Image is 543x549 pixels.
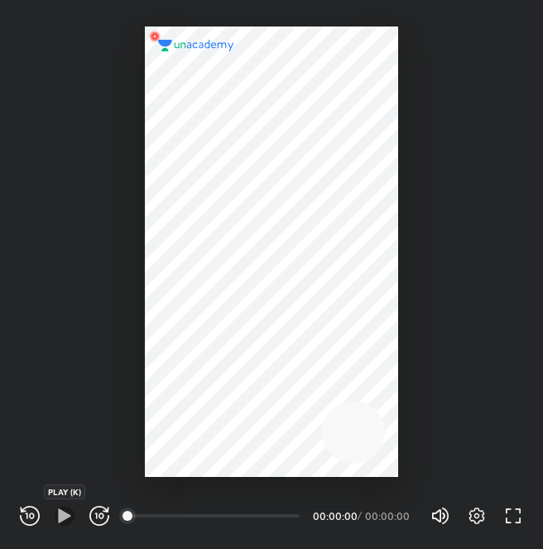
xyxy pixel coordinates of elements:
[145,26,165,46] img: wMgqJGBwKWe8AAAAABJRU5ErkJggg==
[358,511,362,521] div: /
[44,484,85,499] div: PLAY (K)
[365,511,411,521] div: 00:00:00
[158,40,234,51] img: logo.2a7e12a2.svg
[313,511,354,521] div: 00:00:00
